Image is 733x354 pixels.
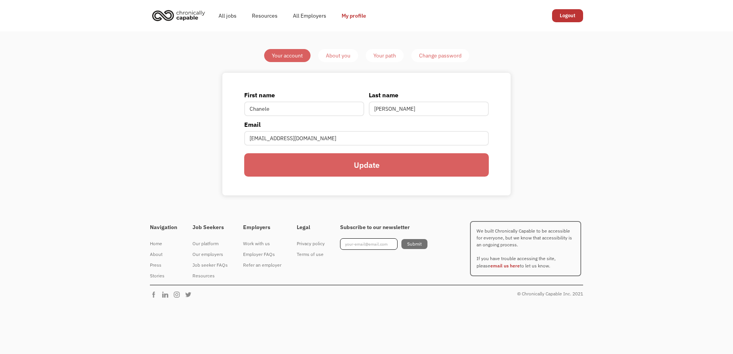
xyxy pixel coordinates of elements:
a: Change password [411,49,469,62]
a: Terms of use [297,249,325,260]
h4: Subscribe to our newsletter [340,224,427,231]
div: Terms of use [297,250,325,259]
a: home [150,7,211,24]
a: Refer an employer [243,260,281,270]
a: Job seeker FAQs [192,260,228,270]
h4: Legal [297,224,325,231]
img: Chronically Capable Facebook Page [150,291,161,298]
a: Your account [264,49,311,62]
div: About [150,250,177,259]
a: Logout [552,9,583,22]
div: About you [326,51,350,60]
a: Employer FAQs [243,249,281,260]
a: Press [150,260,177,270]
a: All jobs [211,3,244,28]
div: Stories [150,271,177,280]
h4: Job Seekers [192,224,228,231]
a: Your path [366,49,404,62]
a: My profile [334,3,374,28]
a: Our platform [192,238,228,249]
input: your-email@email.com [340,238,398,250]
div: Press [150,261,177,270]
h4: Employers [243,224,281,231]
img: Chronically Capable logo [150,7,207,24]
a: About you [318,49,358,62]
div: Our employers [192,250,228,259]
label: First name [244,90,364,100]
a: All Employers [285,3,334,28]
input: Update [244,153,488,177]
form: Member-Account-Update [244,90,488,182]
label: Last name [369,90,489,100]
p: We built Chronically Capable to be accessible for everyone, but we know that accessibility is an ... [470,221,581,276]
img: Chronically Capable Twitter Page [184,291,196,298]
a: email us here [490,263,520,269]
a: Resources [192,270,228,281]
input: john@doe.com [244,131,488,146]
div: Your path [373,51,396,60]
a: Work with us [243,238,281,249]
div: © Chronically Capable Inc. 2021 [517,289,583,298]
a: Home [150,238,177,249]
label: Email [244,120,488,129]
div: Your account [272,51,303,60]
div: Refer an employer [243,261,281,270]
a: Our employers [192,249,228,260]
img: Chronically Capable Instagram Page [173,291,184,298]
a: Privacy policy [297,238,325,249]
div: Change password [419,51,462,60]
a: About [150,249,177,260]
input: Submit [401,239,427,249]
div: Resources [192,271,228,280]
div: Employer FAQs [243,250,281,259]
img: Chronically Capable Linkedin Page [161,291,173,298]
div: Job seeker FAQs [192,261,228,270]
a: Stories [150,270,177,281]
form: Footer Newsletter [340,238,427,250]
h4: Navigation [150,224,177,231]
a: Resources [244,3,285,28]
